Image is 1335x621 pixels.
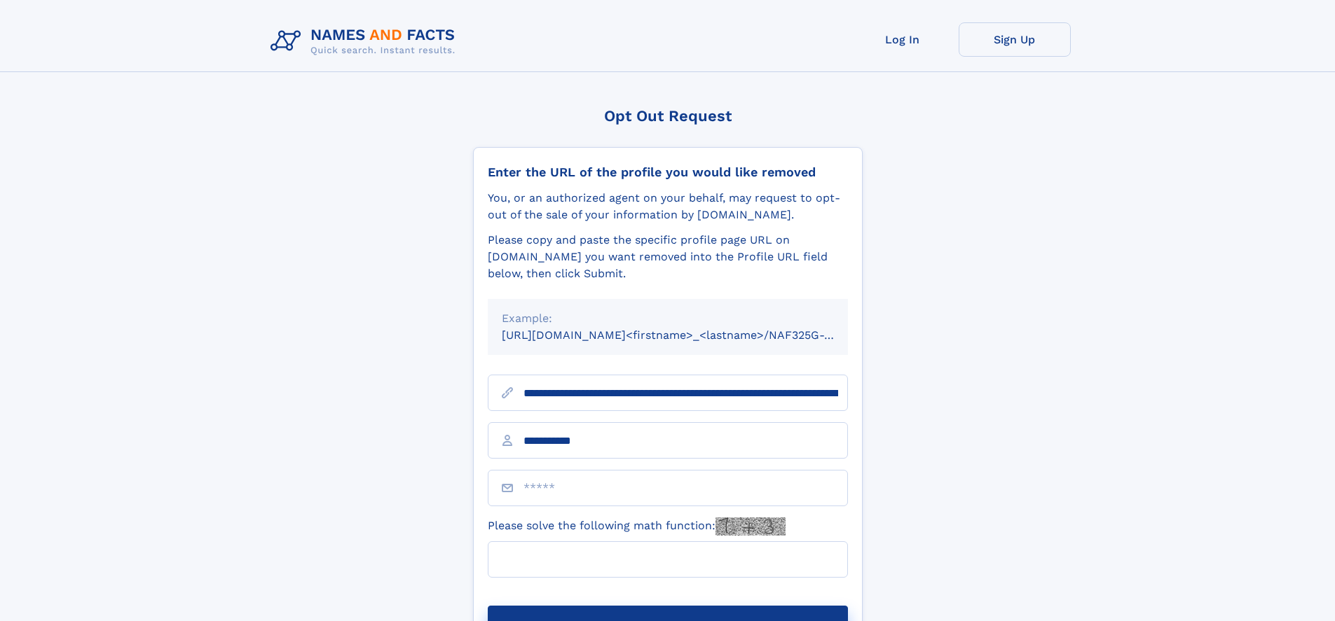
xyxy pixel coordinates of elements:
div: Enter the URL of the profile you would like removed [488,165,848,180]
div: Please copy and paste the specific profile page URL on [DOMAIN_NAME] you want removed into the Pr... [488,232,848,282]
div: You, or an authorized agent on your behalf, may request to opt-out of the sale of your informatio... [488,190,848,223]
small: [URL][DOMAIN_NAME]<firstname>_<lastname>/NAF325G-xxxxxxxx [502,328,875,342]
a: Sign Up [959,22,1071,57]
img: Logo Names and Facts [265,22,467,60]
div: Opt Out Request [473,107,863,125]
div: Example: [502,310,834,327]
label: Please solve the following math function: [488,517,786,536]
a: Log In [847,22,959,57]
